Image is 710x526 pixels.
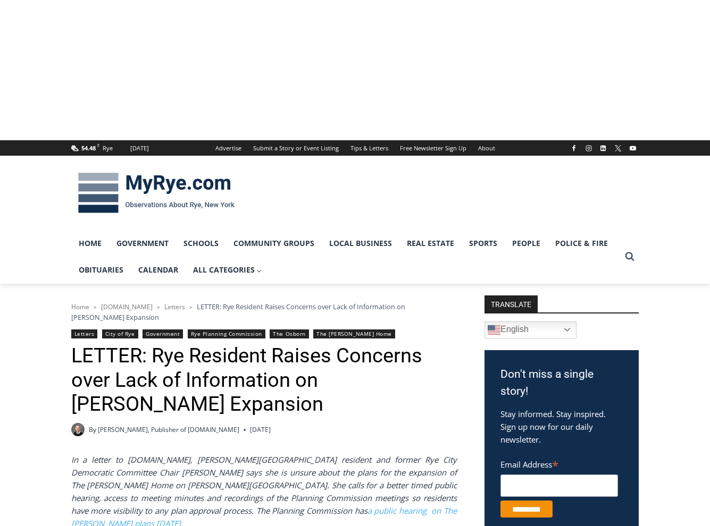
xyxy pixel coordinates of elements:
div: Rye [103,143,113,153]
a: X [612,142,624,155]
a: Real Estate [399,230,462,257]
span: > [189,303,193,311]
span: All Categories [193,264,262,276]
label: Email Address [500,454,618,473]
a: Letters [164,302,185,311]
a: Rye Planning Commission [188,329,265,338]
nav: Primary Navigation [71,230,620,284]
img: en [488,324,500,336]
span: LETTER: Rye Resident Raises Concerns over Lack of Information on [PERSON_NAME] Expansion [71,302,405,322]
a: City of Rye [102,329,138,338]
time: [DATE] [250,425,271,435]
a: Government [143,329,183,338]
a: All Categories [186,257,270,283]
span: 54.48 [81,144,96,152]
a: Local Business [322,230,399,257]
nav: Secondary Navigation [210,140,501,156]
a: Police & Fire [548,230,615,257]
a: Home [71,230,109,257]
span: > [94,303,97,311]
a: Calendar [131,257,186,283]
a: Sports [462,230,505,257]
div: [DATE] [130,143,149,153]
a: Government [109,230,176,257]
a: Home [71,302,89,311]
a: Schools [176,230,226,257]
a: Author image [71,423,85,436]
img: MyRye.com [71,165,241,220]
a: [DOMAIN_NAME] [101,302,153,311]
h1: LETTER: Rye Resident Raises Concerns over Lack of Information on [PERSON_NAME] Expansion [71,344,457,417]
a: [PERSON_NAME], Publisher of [DOMAIN_NAME] [98,425,239,434]
a: Free Newsletter Sign Up [394,140,472,156]
a: Linkedin [597,142,609,155]
a: YouTube [627,142,639,155]
a: Letters [71,329,98,338]
p: Stay informed. Stay inspired. Sign up now for our daily newsletter. [500,408,623,446]
a: The [PERSON_NAME] Home [313,329,395,338]
button: View Search Form [620,247,639,266]
a: Facebook [567,142,580,155]
span: By [89,425,96,435]
nav: Breadcrumbs [71,301,457,323]
a: People [505,230,548,257]
span: F [97,142,99,148]
a: Community Groups [226,230,322,257]
a: About [472,140,501,156]
h3: Don't miss a single story! [500,366,623,400]
strong: TRANSLATE [485,295,538,312]
a: Submit a Story or Event Listing [247,140,345,156]
a: Obituaries [71,257,131,283]
span: > [157,303,160,311]
a: Tips & Letters [345,140,394,156]
a: Advertise [210,140,247,156]
a: English [485,321,577,338]
a: The Osborn [270,329,308,338]
a: Instagram [582,142,595,155]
